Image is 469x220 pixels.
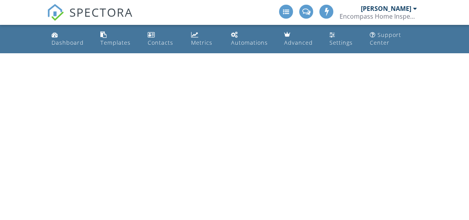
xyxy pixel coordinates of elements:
img: The Best Home Inspection Software - Spectora [47,4,64,21]
div: [PERSON_NAME] [361,5,411,12]
a: Templates [97,28,138,50]
div: Contacts [148,39,173,46]
div: Advanced [284,39,313,46]
a: Contacts [145,28,182,50]
a: Settings [326,28,360,50]
span: SPECTORA [69,4,133,20]
a: SPECTORA [47,10,133,27]
div: Templates [100,39,131,46]
div: Support Center [370,31,401,46]
a: Dashboard [48,28,91,50]
a: Automations (Advanced) [228,28,275,50]
div: Metrics [191,39,212,46]
div: Dashboard [52,39,84,46]
a: Advanced [281,28,320,50]
a: Support Center [367,28,421,50]
div: Settings [329,39,353,46]
div: Automations [231,39,268,46]
a: Metrics [188,28,221,50]
div: Encompass Home Inspections, LLC [340,12,417,20]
